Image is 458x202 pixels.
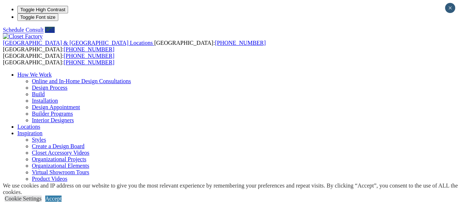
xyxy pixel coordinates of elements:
a: Look Books [32,182,60,188]
span: Toggle Font size [20,14,55,20]
a: [GEOGRAPHIC_DATA] & [GEOGRAPHIC_DATA] Locations [3,40,154,46]
span: [GEOGRAPHIC_DATA]: [GEOGRAPHIC_DATA]: [3,53,114,65]
span: Toggle High Contrast [20,7,65,12]
a: [PHONE_NUMBER] [64,53,114,59]
a: Design Appointment [32,104,80,110]
a: How We Work [17,72,52,78]
a: Call [45,27,55,33]
a: Online and In-Home Design Consultations [32,78,131,84]
a: [PHONE_NUMBER] [64,59,114,65]
a: Cookie Settings [5,195,42,202]
a: Builder Programs [32,111,73,117]
a: Accept [45,195,62,202]
a: [PHONE_NUMBER] [215,40,265,46]
span: [GEOGRAPHIC_DATA] & [GEOGRAPHIC_DATA] Locations [3,40,153,46]
a: Build [32,91,45,97]
a: Virtual Showroom Tours [32,169,89,175]
a: Organizational Projects [32,156,86,162]
span: [GEOGRAPHIC_DATA]: [GEOGRAPHIC_DATA]: [3,40,266,52]
div: We use cookies and IP address on our website to give you the most relevant experience by remember... [3,182,458,195]
a: Schedule Consult [3,27,43,33]
button: Toggle Font size [17,13,58,21]
a: Closet Accessory Videos [32,150,89,156]
a: Organizational Elements [32,163,89,169]
a: Design Process [32,85,67,91]
button: Toggle High Contrast [17,6,68,13]
a: Inspiration [17,130,42,136]
button: Close [445,3,455,13]
a: Interior Designers [32,117,74,123]
a: Create a Design Board [32,143,84,149]
a: Product Videos [32,176,67,182]
img: Closet Factory [3,33,43,40]
a: [PHONE_NUMBER] [64,46,114,52]
a: Installation [32,98,58,104]
a: Styles [32,137,46,143]
a: Locations [17,124,40,130]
